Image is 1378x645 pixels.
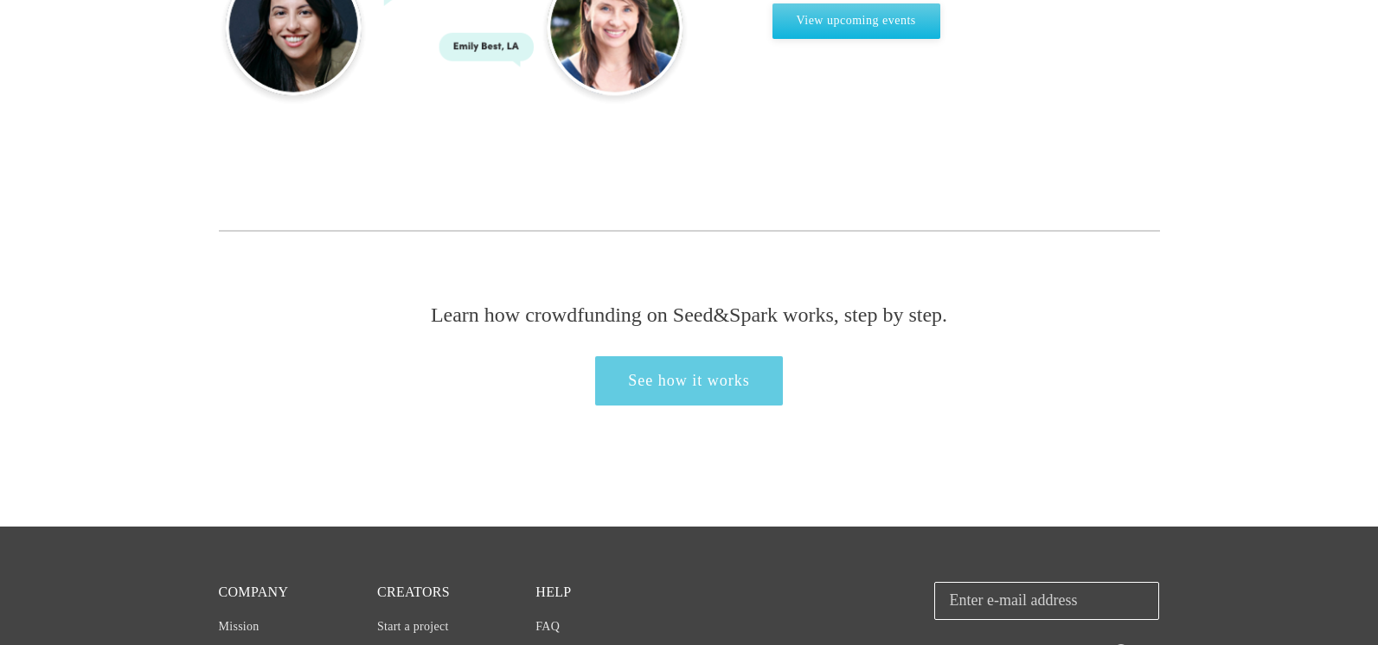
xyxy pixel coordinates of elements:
[772,3,940,39] a: View upcoming events
[219,584,289,599] a: Company
[377,584,450,599] a: Creators
[535,584,571,599] a: Help
[219,620,260,633] a: Mission
[595,356,783,406] a: See how it works
[219,301,1160,329] h4: Learn how crowdfunding on Seed&Spark works, step by step.
[934,582,1159,620] input: Enter e-mail address
[377,620,449,633] a: Start a project
[535,620,560,633] a: FAQ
